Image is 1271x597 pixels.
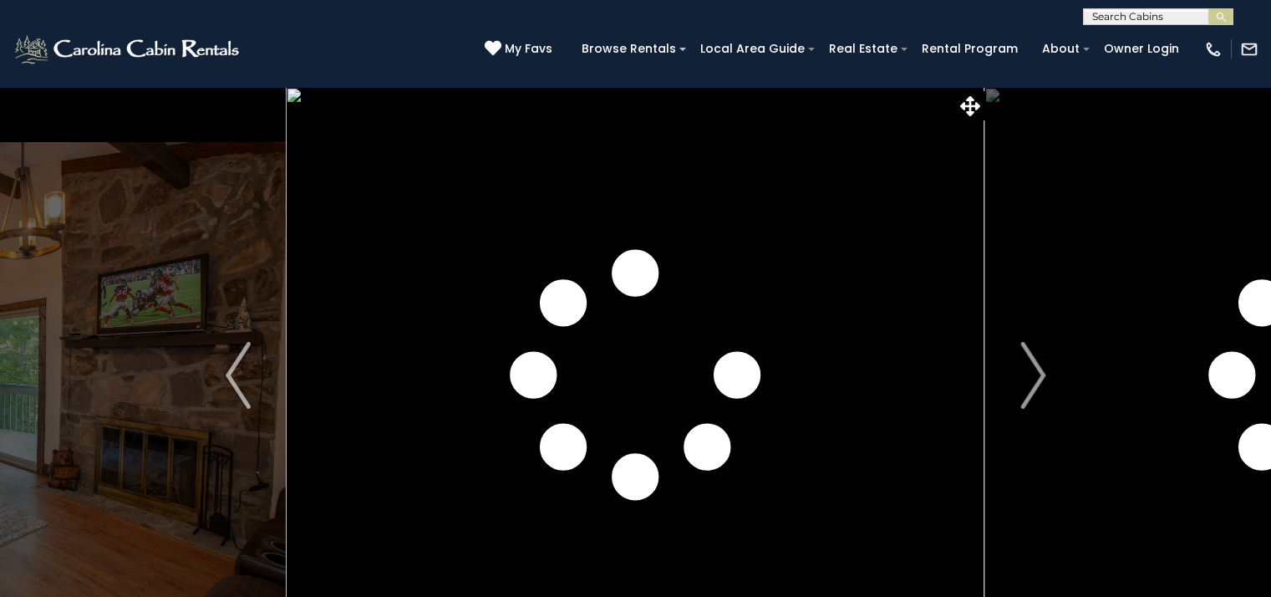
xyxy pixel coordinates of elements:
a: Local Area Guide [692,36,813,62]
a: About [1034,36,1088,62]
a: Rental Program [913,36,1026,62]
a: My Favs [485,40,557,59]
span: My Favs [505,40,552,58]
a: Browse Rentals [573,36,684,62]
img: White-1-2.png [13,33,244,66]
img: arrow [1020,342,1045,409]
a: Real Estate [821,36,906,62]
img: phone-regular-white.png [1204,40,1223,59]
img: arrow [226,342,251,409]
img: mail-regular-white.png [1240,40,1258,59]
a: Owner Login [1096,36,1187,62]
